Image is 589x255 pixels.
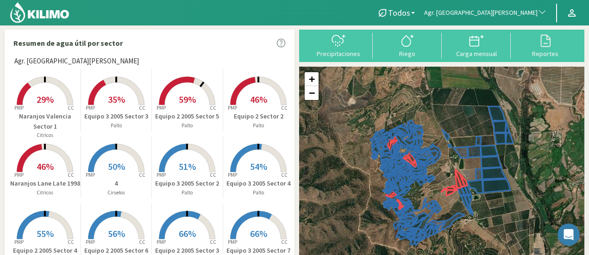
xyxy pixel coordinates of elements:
p: Palto [223,122,294,130]
tspan: CC [139,105,145,111]
p: Citricos [10,131,81,139]
span: 66% [179,228,196,239]
p: Resumen de agua útil por sector [13,37,123,49]
tspan: CC [210,105,217,111]
tspan: CC [282,239,288,245]
tspan: PMP [14,239,24,245]
p: Palto [152,122,223,130]
tspan: CC [282,172,288,178]
tspan: PMP [157,172,166,178]
tspan: CC [139,239,145,245]
button: Reportes [511,33,580,57]
a: Zoom in [305,72,319,86]
button: Precipitaciones [304,33,373,57]
p: Equipo 3 2005 Sector 4 [223,179,294,188]
span: 50% [108,161,125,172]
tspan: CC [68,172,75,178]
tspan: PMP [86,239,95,245]
p: Palto [81,122,152,130]
p: Ciruelos [81,189,152,197]
tspan: CC [282,105,288,111]
tspan: PMP [157,105,166,111]
span: 66% [250,228,267,239]
span: Todos [388,8,410,18]
span: 54% [250,161,267,172]
span: 46% [250,93,267,105]
tspan: CC [210,172,217,178]
span: 35% [108,93,125,105]
span: 29% [37,93,54,105]
span: 59% [179,93,196,105]
p: Palto [223,189,294,197]
div: Riego [376,50,439,57]
img: Kilimo [9,1,70,24]
span: 46% [37,161,54,172]
p: Equipo 2 2005 Sector 5 [152,112,223,121]
span: 56% [108,228,125,239]
div: Carga mensual [445,50,508,57]
tspan: PMP [157,239,166,245]
button: Carga mensual [442,33,511,57]
div: Precipitaciones [307,50,370,57]
div: Open Intercom Messenger [558,224,580,246]
tspan: PMP [228,172,237,178]
p: Palto [152,189,223,197]
p: Equipo 3 2005 Sector 3 [81,112,152,121]
tspan: PMP [86,105,95,111]
span: Agr. [GEOGRAPHIC_DATA][PERSON_NAME] [14,56,139,67]
p: Naranjos Lane Late 1998 [10,179,81,188]
tspan: PMP [228,105,237,111]
tspan: PMP [228,239,237,245]
div: Reportes [514,50,577,57]
p: Citricos [10,189,81,197]
button: Agr. [GEOGRAPHIC_DATA][PERSON_NAME] [420,3,551,23]
p: Equipo 2 Sector 2 [223,112,294,121]
tspan: CC [139,172,145,178]
tspan: PMP [86,172,95,178]
p: Equipo 3 2005 Sector 2 [152,179,223,188]
tspan: PMP [14,105,24,111]
p: 4 [81,179,152,188]
a: Zoom out [305,86,319,100]
tspan: PMP [14,172,24,178]
span: 55% [37,228,54,239]
button: Riego [373,33,442,57]
tspan: CC [68,239,75,245]
tspan: CC [68,105,75,111]
span: 51% [179,161,196,172]
p: Naranjos Valencia Sector 1 [10,112,81,131]
span: Agr. [GEOGRAPHIC_DATA][PERSON_NAME] [424,8,538,18]
tspan: CC [210,239,217,245]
